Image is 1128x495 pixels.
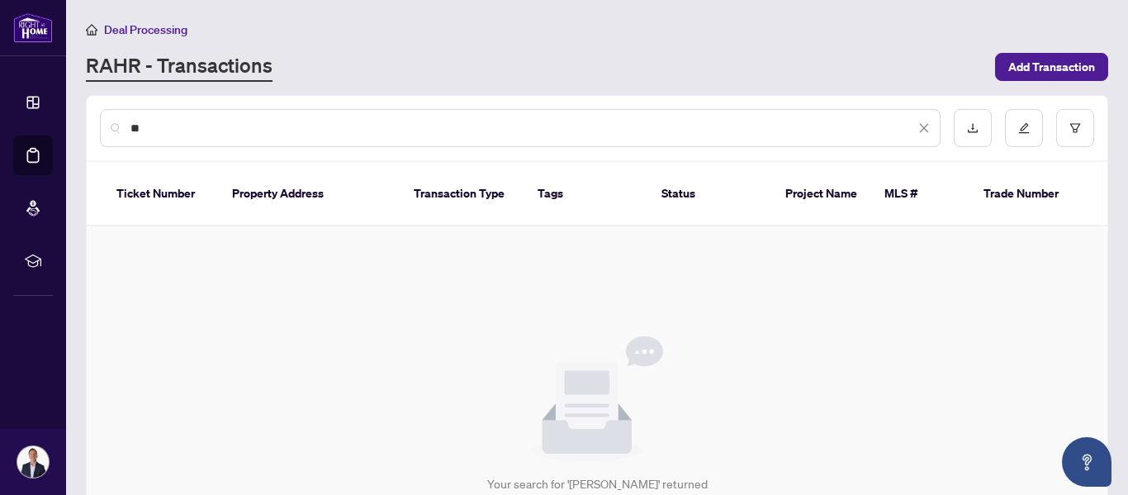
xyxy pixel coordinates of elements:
[103,162,219,226] th: Ticket Number
[970,162,1086,226] th: Trade Number
[1062,437,1111,487] button: Open asap
[1018,122,1030,134] span: edit
[400,162,524,226] th: Transaction Type
[871,162,970,226] th: MLS #
[648,162,772,226] th: Status
[995,53,1108,81] button: Add Transaction
[772,162,871,226] th: Project Name
[1008,54,1095,80] span: Add Transaction
[524,162,648,226] th: Tags
[86,24,97,36] span: home
[918,122,930,134] span: close
[1005,109,1043,147] button: edit
[17,446,49,478] img: Profile Icon
[219,162,400,226] th: Property Address
[954,109,992,147] button: download
[104,22,187,37] span: Deal Processing
[1069,122,1081,134] span: filter
[967,122,979,134] span: download
[1056,109,1094,147] button: filter
[13,12,53,43] img: logo
[531,336,663,462] img: Null State Icon
[86,52,273,82] a: RAHR - Transactions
